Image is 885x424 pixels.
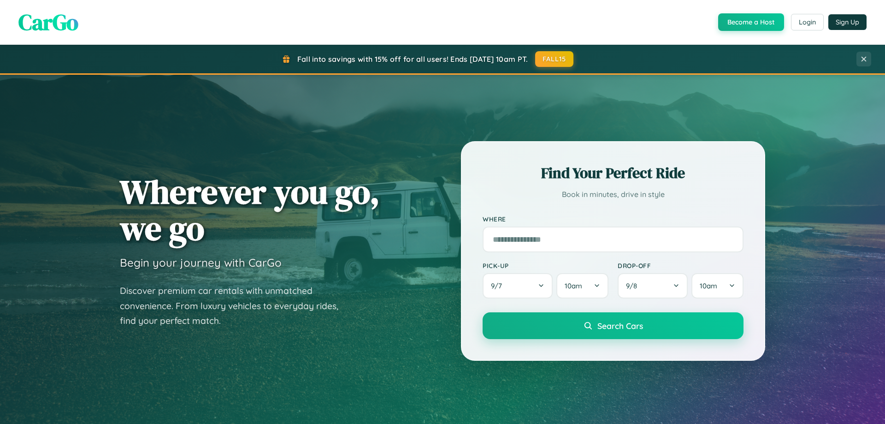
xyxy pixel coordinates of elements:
[691,273,743,299] button: 10am
[483,163,743,183] h2: Find Your Perfect Ride
[483,273,553,299] button: 9/7
[120,256,282,269] h3: Begin your journey with CarGo
[718,13,784,31] button: Become a Host
[556,273,608,299] button: 10am
[626,281,642,290] span: 9 / 8
[597,321,643,331] span: Search Cars
[618,273,688,299] button: 9/8
[483,312,743,339] button: Search Cars
[535,51,574,67] button: FALL15
[491,281,507,290] span: 9 / 7
[297,54,528,64] span: Fall into savings with 15% off for all users! Ends [DATE] 10am PT.
[700,281,717,290] span: 10am
[483,215,743,223] label: Where
[791,14,824,30] button: Login
[483,262,608,269] label: Pick-up
[120,173,380,246] h1: Wherever you go, we go
[618,262,743,269] label: Drop-off
[565,281,582,290] span: 10am
[120,283,350,328] p: Discover premium car rentals with unmatched convenience. From luxury vehicles to everyday rides, ...
[483,188,743,201] p: Book in minutes, drive in style
[828,14,867,30] button: Sign Up
[18,7,78,37] span: CarGo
